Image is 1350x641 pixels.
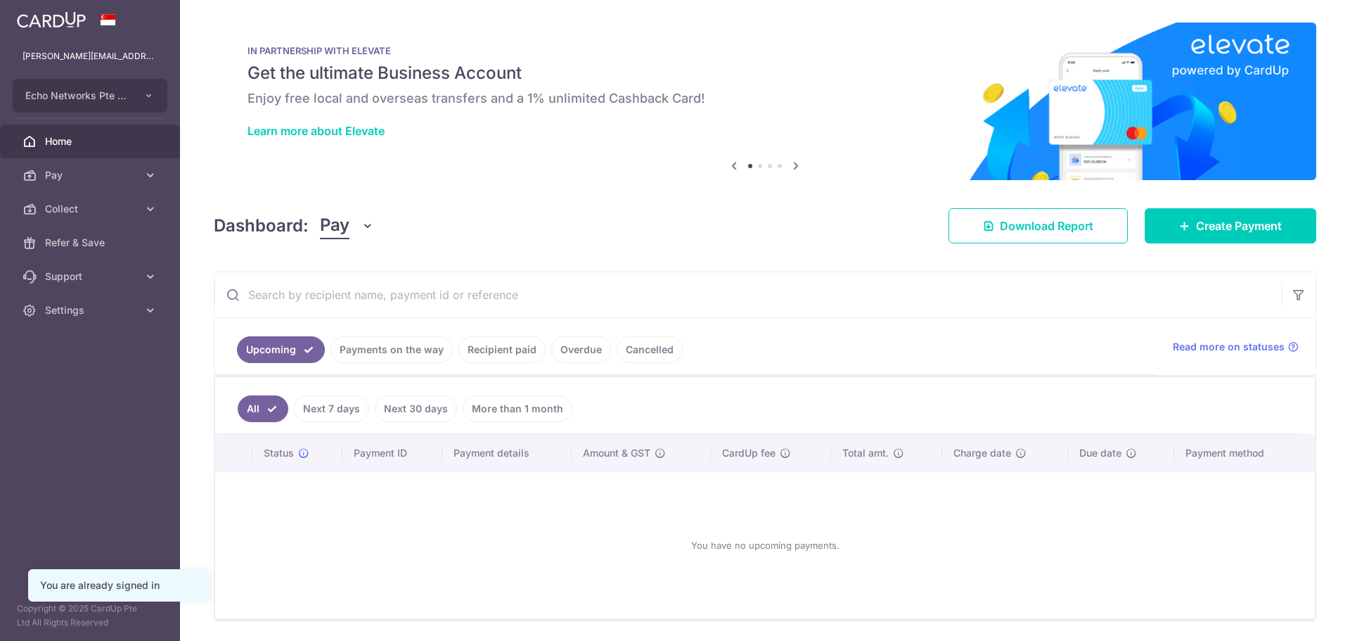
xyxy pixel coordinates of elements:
a: Cancelled [617,336,683,363]
span: Download Report [1000,217,1093,234]
p: [PERSON_NAME][EMAIL_ADDRESS][DOMAIN_NAME] [22,49,157,63]
img: Renovation banner [214,23,1316,180]
h5: Get the ultimate Business Account [247,62,1282,84]
span: Amount & GST [583,446,650,460]
span: Pay [320,212,349,239]
th: Payment method [1174,435,1315,471]
a: Overdue [551,336,611,363]
span: Pay [45,168,138,182]
h4: Dashboard: [214,213,309,239]
input: Search by recipient name, payment id or reference [214,272,1282,317]
button: Echo Networks Pte Ltd [13,79,167,113]
span: Refer & Save [45,236,138,250]
a: Learn more about Elevate [247,124,385,138]
span: Create Payment [1196,217,1282,234]
span: CardUp fee [722,446,776,460]
a: Next 7 days [294,395,369,422]
span: Support [45,269,138,284]
a: More than 1 month [463,395,572,422]
div: You have no upcoming payments. [232,483,1298,607]
span: Read more on statuses [1173,340,1285,354]
a: Recipient paid [458,336,546,363]
span: Due date [1079,446,1121,460]
th: Payment ID [342,435,442,471]
span: Collect [45,202,138,216]
a: Upcoming [237,336,325,363]
a: Download Report [949,208,1128,243]
span: Status [264,446,294,460]
a: Read more on statuses [1173,340,1299,354]
a: Create Payment [1145,208,1316,243]
span: Echo Networks Pte Ltd [25,89,129,103]
a: Payments on the way [330,336,453,363]
span: Total amt. [842,446,889,460]
div: You are already signed in [40,578,196,592]
a: Next 30 days [375,395,457,422]
a: All [238,395,288,422]
span: Charge date [953,446,1011,460]
h6: Enjoy free local and overseas transfers and a 1% unlimited Cashback Card! [247,90,1282,107]
iframe: Opens a widget where you can find more information [1260,599,1336,634]
span: Settings [45,303,138,317]
img: CardUp [17,11,86,28]
span: Home [45,134,138,148]
p: IN PARTNERSHIP WITH ELEVATE [247,45,1282,56]
button: Pay [320,212,374,239]
th: Payment details [442,435,572,471]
